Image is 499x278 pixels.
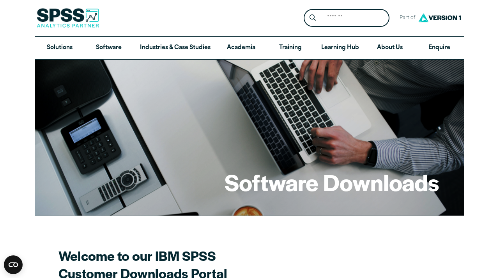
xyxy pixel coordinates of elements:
[310,14,316,21] svg: Search magnifying glass icon
[37,8,99,28] img: SPSS Analytics Partner
[134,37,217,59] a: Industries & Case Studies
[415,37,464,59] a: Enquire
[35,37,464,59] nav: Desktop version of site main menu
[416,11,463,25] img: Version1 Logo
[35,37,84,59] a: Solutions
[225,167,439,197] h1: Software Downloads
[217,37,266,59] a: Academia
[84,37,133,59] a: Software
[315,37,365,59] a: Learning Hub
[304,9,389,27] form: Site Header Search Form
[306,11,320,25] button: Search magnifying glass icon
[4,255,23,274] button: Open CMP widget
[365,37,414,59] a: About Us
[266,37,315,59] a: Training
[396,12,416,24] span: Part of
